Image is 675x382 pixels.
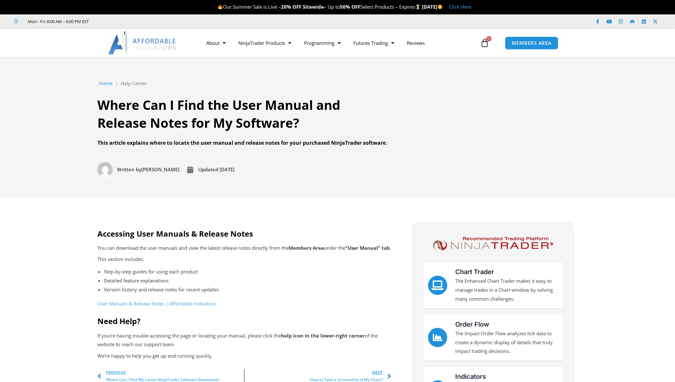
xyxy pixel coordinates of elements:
[455,321,489,328] a: Order Flow
[512,41,552,45] span: MEMBERS AREA
[104,285,385,294] li: Version history and release notes for recent updates
[340,4,360,10] strong: 50% OFF
[98,18,194,25] iframe: Customer reviews powered by Trustpilot
[303,4,324,10] strong: Sitewide
[97,316,391,326] h2: Need Help?
[218,4,223,9] img: 🔥
[106,369,220,376] span: Previous
[455,329,558,356] p: The Impact Order Flow analyzes tick data to create a dynamic display of details that truly impact...
[347,36,400,50] a: Futures Trading
[430,235,556,253] img: NinjaTrader Logo | Affordable Indicators – NinjaTrader
[428,276,447,295] a: Chart Trader
[116,79,118,88] span: /
[310,369,383,376] span: Next
[97,300,216,307] a: User Manuals & Release Notes | Affordable Indicators
[200,36,232,50] a: About
[97,229,391,239] h2: Accessing User Manuals & Release Notes
[455,277,558,304] p: The Enhanced Chart Trader makes it easy to manage trades in a Chart window by solving many common...
[422,4,443,10] strong: [DATE]
[455,268,494,276] a: Chart Trader
[200,36,479,50] nav: Menu
[281,4,301,10] strong: 20% OFF
[97,96,392,132] h1: Where Can I Find the User Manual and Release Notes for My Software?
[108,31,177,54] img: LogoAI | Affordable Indicators – NinjaTrader
[232,36,298,50] a: NinjaTrader Products
[289,245,324,251] strong: Members Area
[104,267,385,276] li: Step-by-step guides for using each product
[218,4,422,10] span: Our Summer Sale is Live – – Up to Select Products – Expires
[117,166,141,173] span: Written by
[438,4,442,9] img: 🌞
[471,34,499,52] a: 0
[99,79,112,88] a: Home
[428,328,447,347] a: Order Flow
[505,37,558,50] a: MEMBERS AREA
[219,166,235,173] time: [DATE]
[416,4,420,9] img: ⌛
[97,162,113,177] img: Picture of David Koehler
[97,331,391,349] p: If you’re having trouble accessing the page or locating your manual, please click the of the webs...
[486,36,491,41] span: 0
[97,244,391,253] p: You can download the user manuals and view the latest release notes directly from the under the .
[121,79,147,88] a: Help Center
[281,332,365,339] strong: help icon in the lower-right corner
[298,36,347,50] a: Programming
[345,245,390,251] strong: “User Manual” tab
[97,138,392,148] div: This article explains where to locate the user manual and release notes for your purchased NinjaT...
[198,166,218,173] span: Updated
[104,276,385,285] li: Detailed feature explanations
[455,373,486,380] a: Indicators
[97,352,391,361] p: We’re happy to help you get up and running quickly.
[97,255,391,264] p: This section includes:
[115,165,179,174] span: [PERSON_NAME]
[449,4,471,10] a: Click Here
[400,36,431,50] a: Reviews
[26,18,89,25] span: Mon - Fri: 8:00 AM – 6:00 PM EST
